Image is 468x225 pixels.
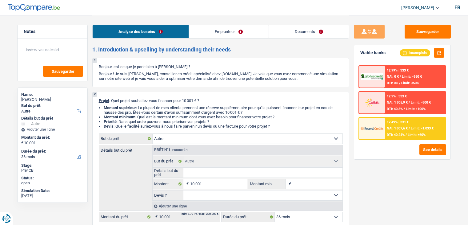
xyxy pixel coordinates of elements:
div: 12.9% | 333 € [387,94,407,98]
span: € [21,141,23,145]
li: : La plupart de mes clients prennent une réserve supplémentaire pour qu'ils puissent financer leu... [104,105,343,115]
span: Limit: >1.033 € [411,126,434,130]
span: Devis [104,124,114,129]
button: Sauvegarder [405,25,451,39]
div: Ajouter une ligne [21,127,84,132]
span: DTI: 40.24% [387,133,405,137]
span: € [286,179,293,189]
li: : Dans quel ordre pouvons-nous prioriser vos projets ? [104,119,343,124]
label: Montant [153,179,184,189]
button: See details [419,144,446,155]
div: Simulation Date: [21,188,84,193]
span: / [409,100,410,104]
span: DTI: 0% [387,81,398,85]
img: TopCompare Logo [8,4,60,11]
label: Montant du prêt: [21,135,82,140]
p: : Quel projet souhaitez-vous financer pour 10 001 € ? [99,98,343,103]
a: Documents [269,25,349,38]
div: open [21,181,84,186]
span: Projet [99,98,109,103]
strong: Montant supérieur [104,105,136,110]
p: Bonjour, est-ce que je parle bien à [PERSON_NAME] ? [99,64,343,69]
li: : Quel est le montant minimum dont vous avez besoin pour financer votre projet ? [104,115,343,119]
div: Name: [21,92,84,97]
span: - Priorité 1 [170,148,188,152]
img: AlphaCredit [361,73,383,80]
label: Montant du prêt [99,212,152,222]
li: : Quelle facilité auriez-vous à nous faire parvenir un devis ou une facture pour votre projet ? [104,124,343,129]
label: Devis ? [153,190,184,200]
label: But du prêt [99,134,153,144]
button: Sauvegarder [43,66,83,77]
div: Priv CB [21,168,84,173]
div: 1 [93,58,97,63]
span: Sauvegarder [52,69,74,73]
span: / [400,75,401,79]
span: / [399,81,400,85]
span: / [409,126,410,130]
label: Détails but du prêt [153,168,184,178]
div: 12.49% | 331 € [387,120,409,124]
strong: Priorité [104,119,117,124]
span: [PERSON_NAME] [401,5,434,10]
span: NAI: 1 807,6 € [387,126,408,130]
span: NAI: 1 805,9 € [387,100,408,104]
span: € [183,179,190,189]
div: [PERSON_NAME] [21,97,84,102]
a: Emprunteur [189,25,269,38]
div: 12.99% | 333 € [387,68,409,72]
span: / [406,133,407,137]
h2: 1. Introduction & upselling by understanding their needs [92,46,349,53]
div: Ajouter une ligne [152,202,342,211]
span: NAI: 0 € [387,75,399,79]
a: Analyse des besoins [93,25,189,38]
div: fr [454,5,460,10]
div: Incomplete [400,49,430,56]
div: Viable banks [360,50,386,55]
span: Limit: <60% [408,133,426,137]
label: Montant min. [248,179,286,189]
div: Status: [21,176,84,181]
h5: Notes [24,29,81,34]
div: Détails but du prêt [21,116,84,121]
span: Limit: >800 € [411,100,431,104]
strong: Montant minimum [104,115,135,119]
img: Record Credits [361,123,383,134]
label: But du prêt: [21,103,82,108]
span: Limit: <100% [406,107,426,111]
a: [PERSON_NAME] [396,3,439,13]
span: Limit: >850 € [402,75,422,79]
div: min: 3.701 € / max: 200.000 € [182,213,218,215]
span: Limit: <50% [401,81,419,85]
div: Stage: [21,163,84,168]
div: 2 [93,92,97,97]
label: Durée du prêt: [222,212,275,222]
img: Cofidis [361,97,383,108]
span: € [152,212,159,222]
label: Durée du prêt: [21,149,82,154]
label: But du prêt [153,156,184,166]
div: Prêt n°1 [153,148,190,152]
label: Détails but du prêt [99,145,152,152]
span: / [404,107,405,111]
p: Bonjour ! Je suis [PERSON_NAME], conseiller en crédit spécialisé chez [DOMAIN_NAME]. Je vois que ... [99,72,343,81]
div: [DATE] [21,193,84,198]
span: DTI: 40.3% [387,107,403,111]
